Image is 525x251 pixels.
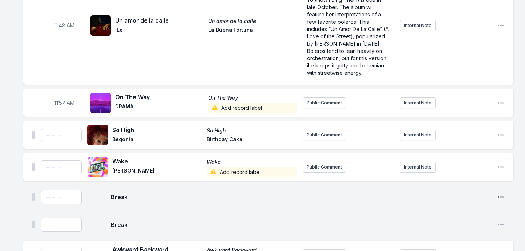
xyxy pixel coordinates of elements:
button: Open playlist item options [497,163,505,171]
img: Drag Handle [32,131,35,139]
input: Timestamp [41,218,82,232]
img: Wake [87,157,108,177]
span: So High [112,125,202,134]
input: Timestamp [41,128,82,142]
input: Timestamp [41,190,82,204]
span: On The Way [208,94,297,101]
input: Timestamp [41,160,82,174]
span: Timestamp [54,99,74,107]
span: Wake [207,158,297,166]
button: Internal Note [400,97,436,108]
span: DRAMA [115,103,204,113]
button: Public Comment [303,162,346,173]
img: Un amor de la calle [90,15,111,36]
span: Un amor de la calle [115,16,204,25]
span: Add record label [208,103,297,113]
span: On The Way [115,93,204,101]
button: Internal Note [400,130,436,140]
button: Internal Note [400,162,436,173]
span: So High [207,127,297,134]
img: Drag Handle [32,163,35,171]
span: Timestamp [54,22,74,29]
span: Break [111,193,491,201]
span: Wake [112,157,202,166]
span: Un amor de la calle [208,18,297,25]
span: iLe [115,26,204,35]
button: Open playlist item options [497,193,505,201]
button: Public Comment [303,130,346,140]
button: Open playlist item options [497,99,505,107]
span: [PERSON_NAME] [112,167,202,177]
img: Drag Handle [32,221,35,228]
span: Add record label [207,167,297,177]
button: Public Comment [303,97,346,108]
span: Break [111,220,491,229]
button: Open playlist item options [497,131,505,139]
button: Internal Note [400,20,436,31]
img: Drag Handle [32,193,35,201]
span: Begonia [112,136,202,144]
button: Open playlist item options [497,22,505,29]
span: Birthday Cake [207,136,297,144]
button: Open playlist item options [497,221,505,228]
img: On The Way [90,93,111,113]
span: La Buena Fortuna [208,26,297,35]
img: So High [87,125,108,145]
